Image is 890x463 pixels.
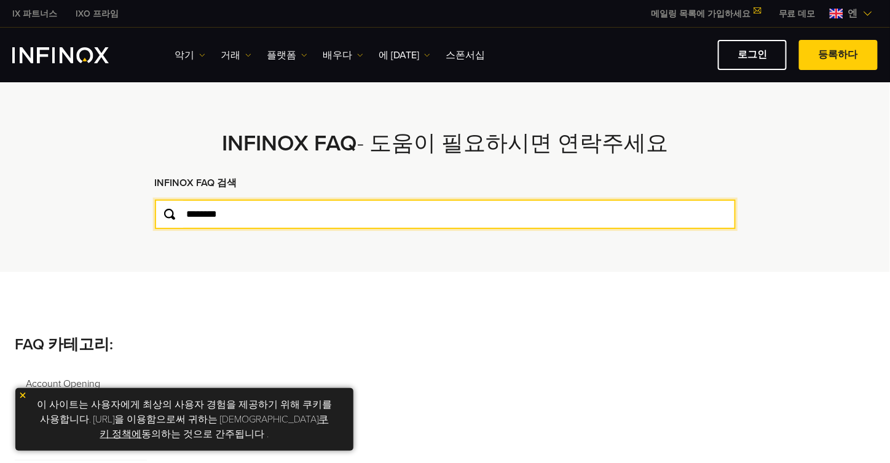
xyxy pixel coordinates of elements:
font: 이 사이트는 사용자에게 최상의 사용자 경험을 제공하기 위해 쿠키를 사용합니다. [URL]을 이용함으로써 귀하는 [DEMOGRAPHIC_DATA] [37,399,332,426]
font: 등록하다 [819,49,858,61]
a: 플랫폼 [267,48,307,63]
span: Account Funding [15,399,147,430]
a: 스폰서십 [446,48,485,63]
font: 거래 [221,49,240,61]
font: FAQ 카테고리: [15,335,113,354]
font: 배우다 [323,49,352,61]
font: 플랫폼 [267,49,296,61]
a: 메일링 목록에 가입하세요 [642,9,770,19]
font: INFINOX FAQ 검색 [155,177,237,189]
iframe: 화면 판독기 상호 작용을 강화하려면 Grammarly 확장 프로그램 설정에서 접근성을 활성화하세요. [811,389,890,463]
span: Account Opening [15,368,147,399]
font: INFINOX FAQ [222,130,357,157]
a: 로그인 [718,40,787,70]
a: 인피녹스 메뉴 [770,7,825,20]
font: 악기 [175,49,194,61]
a: 인피녹스 [66,7,128,20]
img: 노란색 닫기 아이콘 [18,391,27,400]
font: IX 파트너스 [12,9,57,19]
font: 동의하는 것으로 간주됩니다 . [142,428,269,440]
a: 배우다 [323,48,363,63]
a: 등록하다 [799,40,878,70]
font: 엔 [848,7,858,20]
font: IXO 프라임 [76,9,119,19]
a: 인피녹스 [3,7,66,20]
font: 로그인 [738,49,767,61]
a: 악기 [175,48,205,63]
a: 거래 [221,48,251,63]
font: 메일링 목록에 가입하세요 [651,9,750,19]
font: 스폰서십 [446,49,485,61]
a: INFINOX 로고 [12,47,138,63]
font: - 도움이 필요하시면 연락주세요 [357,130,668,157]
span: Copy Trading [15,430,147,461]
a: 에 [DATE] [379,48,430,63]
font: 에 [DATE] [379,49,419,61]
font: 무료 데모 [779,9,816,19]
